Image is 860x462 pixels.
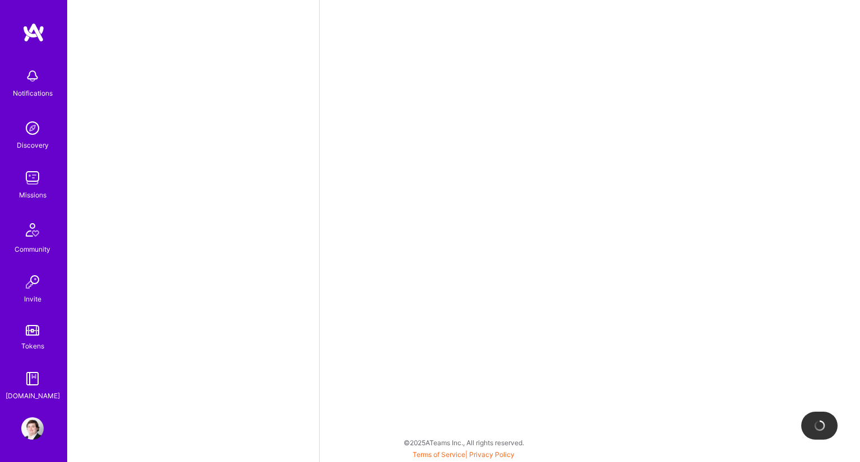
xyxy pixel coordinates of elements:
span: | [413,450,515,459]
img: loading [812,418,826,433]
img: teamwork [21,167,44,189]
div: Tokens [21,340,44,352]
div: Missions [19,189,46,201]
img: Invite [21,271,44,293]
div: Discovery [17,139,49,151]
img: User Avatar [21,417,44,440]
div: Invite [24,293,41,305]
div: © 2025 ATeams Inc., All rights reserved. [67,428,860,456]
img: guide book [21,367,44,390]
div: [DOMAIN_NAME] [6,390,60,402]
a: Terms of Service [413,450,465,459]
a: User Avatar [18,417,46,440]
div: Community [15,243,50,255]
img: Community [19,216,46,243]
img: logo [22,22,45,43]
img: bell [21,65,44,87]
div: Notifications [13,87,53,99]
a: Privacy Policy [469,450,515,459]
img: discovery [21,117,44,139]
img: tokens [26,325,39,336]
